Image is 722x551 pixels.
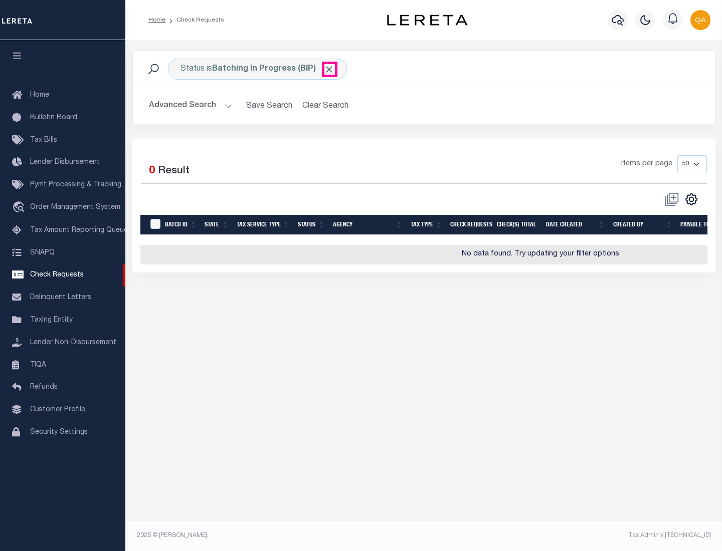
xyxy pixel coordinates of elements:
[690,10,710,30] img: svg+xml;base64,PHN2ZyB4bWxucz0iaHR0cDovL3d3dy53My5vcmcvMjAwMC9zdmciIHBvaW50ZXItZXZlbnRzPSJub25lIi...
[294,215,329,235] th: Status: activate to sort column ascending
[298,96,353,116] button: Clear Search
[407,215,446,235] th: Tax Type: activate to sort column ascending
[165,16,224,25] li: Check Requests
[158,163,190,179] label: Result
[446,215,493,235] th: Check Requests
[201,215,233,235] th: State: activate to sort column ascending
[30,317,73,324] span: Taxing Entity
[30,204,120,211] span: Order Management System
[324,64,334,75] span: Click to Remove
[431,531,711,540] div: Tax Admin v.[TECHNICAL_ID]
[30,249,55,256] span: SNAPQ
[30,339,116,346] span: Lender Non-Disbursement
[30,137,57,144] span: Tax Bills
[148,17,165,23] a: Home
[30,271,84,279] span: Check Requests
[30,361,46,368] span: TIQA
[161,215,201,235] th: Batch Id: activate to sort column ascending
[542,215,609,235] th: Date Created: activate to sort column ascending
[30,384,58,391] span: Refunds
[329,215,407,235] th: Agency: activate to sort column ascending
[149,96,232,116] button: Advanced Search
[129,531,424,540] div: 2025 © [PERSON_NAME].
[30,159,100,166] span: Lender Disbursement
[30,227,128,234] span: Tax Amount Reporting Queue
[30,114,77,121] span: Bulletin Board
[30,429,88,436] span: Security Settings
[30,294,91,301] span: Delinquent Letters
[149,166,155,176] span: 0
[240,96,298,116] button: Save Search
[12,201,28,214] i: travel_explore
[233,215,294,235] th: Tax Service Type: activate to sort column ascending
[30,181,121,188] span: Pymt Processing & Tracking
[30,92,49,99] span: Home
[30,406,85,413] span: Customer Profile
[212,65,334,73] b: Batching In Progress (BIP)
[387,15,467,26] img: logo-dark.svg
[168,59,347,80] div: Status is
[493,215,542,235] th: Check(s) Total
[621,159,672,170] span: Items per page
[609,215,676,235] th: Created By: activate to sort column ascending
